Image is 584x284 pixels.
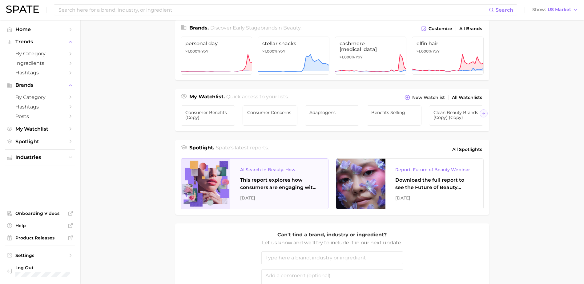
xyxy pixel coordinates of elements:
h1: Spotlight. [189,144,214,155]
a: All Watchlists [450,93,484,102]
div: [DATE] [240,194,318,202]
a: elfin hair>1,000% YoY [412,37,484,75]
button: Customize [419,24,453,33]
div: This report explores how consumers are engaging with AI-powered search tools — and what it means ... [240,176,318,191]
span: Show [532,8,546,11]
span: Brands . [189,25,209,31]
a: Consumer Concerns [243,105,297,126]
button: Industries [5,153,75,162]
div: Report: Future of Beauty Webinar [395,166,473,173]
a: Log out. Currently logged in with e-mail jennifer.king@symrise.com. [5,263,75,279]
span: YoY [356,55,363,60]
a: All Spotlights [451,144,484,155]
span: Home [15,26,65,32]
a: Hashtags [5,68,75,77]
span: >1,000% [185,49,200,53]
span: cashmere [MEDICAL_DATA] [340,41,402,52]
span: Posts [15,113,65,119]
button: New Watchlist [403,93,446,102]
span: New Watchlist [412,95,445,100]
a: by Category [5,49,75,58]
h1: My Watchlist. [189,93,225,102]
span: Log Out [15,265,74,270]
span: All Watchlists [452,95,482,100]
span: My Watchlist [15,126,65,132]
button: ShowUS Market [531,6,579,14]
p: Let us know and we’ll try to include it in our next update. [261,239,403,247]
a: Ingredients [5,58,75,68]
span: Industries [15,155,65,160]
a: All Brands [458,25,484,33]
a: Report: Future of Beauty WebinarDownload the full report to see the Future of Beauty trends we un... [336,158,484,209]
span: adaptogens [309,110,355,115]
a: Settings [5,251,75,260]
a: cashmere [MEDICAL_DATA]>1,000% YoY [335,37,407,75]
h2: Spate's latest reports. [216,144,269,155]
span: by Category [15,94,65,100]
span: >1,000% [340,55,355,59]
span: Hashtags [15,70,65,76]
span: Consumer Benefits (copy) [185,110,231,120]
span: beauty [283,25,300,31]
a: AI Search in Beauty: How Consumers Are Using ChatGPT vs. Google SearchThis report explores how co... [181,158,328,209]
a: My Watchlist [5,124,75,134]
img: SPATE [6,6,39,13]
span: Ingredients [15,60,65,66]
span: by Category [15,51,65,57]
a: by Category [5,93,75,102]
span: Onboarding Videos [15,211,65,216]
a: Onboarding Videos [5,209,75,218]
span: YoY [278,49,285,54]
span: Trends [15,39,65,45]
a: Help [5,221,75,230]
a: Clean Beauty Brands (copy) (copy) [429,105,484,126]
span: All Brands [459,26,482,31]
span: US Market [548,8,571,11]
span: YoY [433,49,440,54]
span: >1,000% [417,49,432,53]
span: Spotlight [15,139,65,144]
button: Brands [5,81,75,90]
span: Discover Early Stage brands in . [210,25,301,31]
span: Consumer Concerns [247,110,293,115]
span: Benefits Selling [371,110,417,115]
span: Brands [15,82,65,88]
a: Product Releases [5,233,75,243]
a: Posts [5,112,75,121]
div: [DATE] [395,194,473,202]
a: Home [5,25,75,34]
span: Clean Beauty Brands (copy) (copy) [433,110,479,120]
span: Product Releases [15,235,65,241]
div: AI Search in Beauty: How Consumers Are Using ChatGPT vs. Google Search [240,166,318,173]
span: Customize [429,26,452,31]
a: Spotlight [5,137,75,146]
span: All Spotlights [452,146,482,153]
a: personal day>1,000% YoY [181,37,252,75]
span: >1,000% [262,49,277,53]
a: Hashtags [5,102,75,112]
span: YoY [201,49,208,54]
span: Settings [15,253,65,258]
span: personal day [185,41,248,46]
span: stellar snacks [262,41,325,46]
span: elfin hair [417,41,479,46]
button: Scroll Right [480,109,488,117]
button: Trends [5,37,75,46]
span: Search [496,7,513,13]
input: Search here for a brand, industry, or ingredient [58,5,489,15]
a: adaptogens [305,105,360,126]
span: Help [15,223,65,228]
a: Consumer Benefits (copy) [181,105,236,126]
input: Type here a brand, industry or ingredient [261,251,403,264]
h2: Quick access to your lists. [226,93,289,102]
div: Download the full report to see the Future of Beauty trends we unpacked during the webinar. [395,176,473,191]
span: Hashtags [15,104,65,110]
a: stellar snacks>1,000% YoY [258,37,329,75]
a: Benefits Selling [367,105,421,126]
p: Can't find a brand, industry or ingredient? [261,231,403,239]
